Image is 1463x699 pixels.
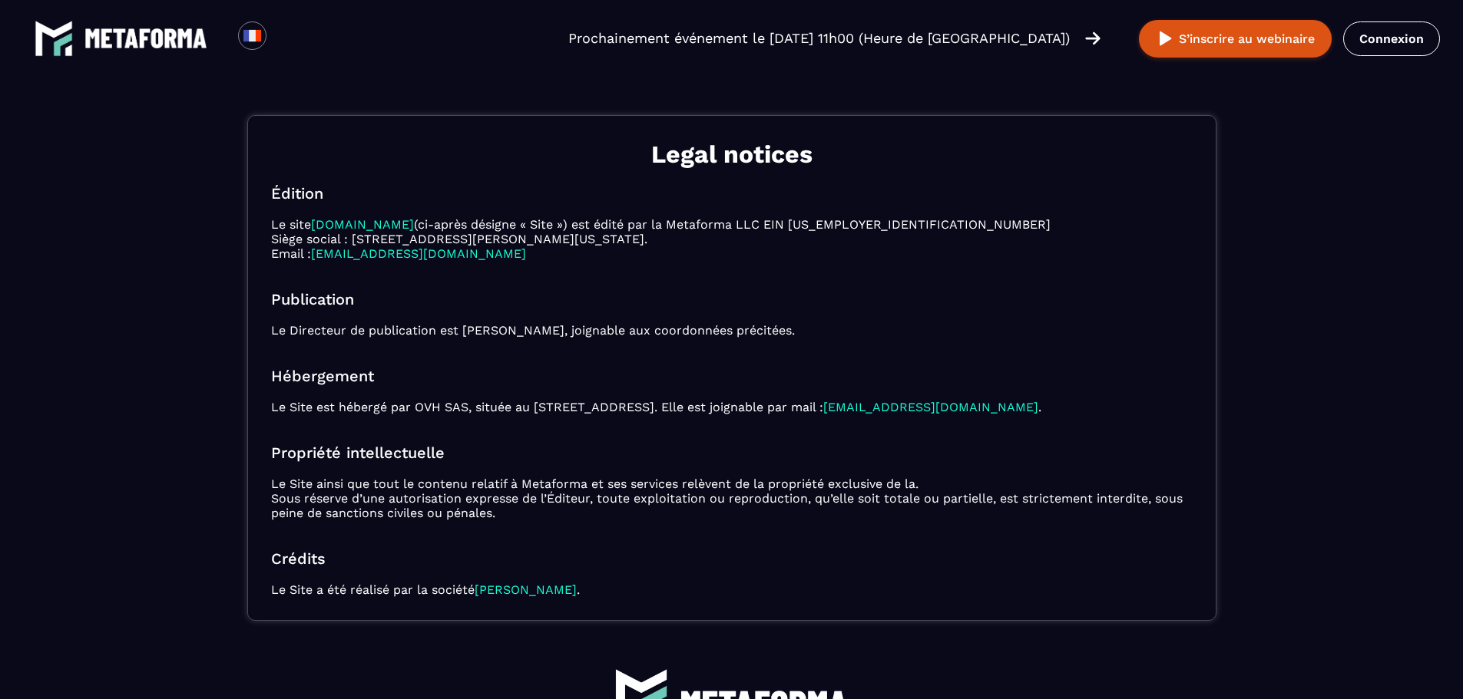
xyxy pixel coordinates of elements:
p: Prochainement événement le [DATE] 11h00 (Heure de [GEOGRAPHIC_DATA]) [568,28,1070,49]
img: play [1156,29,1175,48]
div: Search for option [266,21,304,55]
img: logo [35,19,73,58]
h2: Édition [271,184,1193,203]
p: Le site (ci-après désigne « Site ») est édité par la Metaforma LLC EIN [US_EMPLOYER_IDENTIFICATIO... [271,217,1193,261]
h2: Publication [271,290,1193,308]
button: S’inscrire au webinaire [1139,20,1332,58]
h2: Propriété intellectuelle [271,443,1193,462]
p: Le Directeur de publication est [PERSON_NAME], joignable aux coordonnées précitées. [271,323,1193,338]
h1: Legal notices [271,139,1193,170]
a: [EMAIL_ADDRESS][DOMAIN_NAME] [311,246,526,261]
a: [DOMAIN_NAME] [311,217,414,232]
a: [EMAIL_ADDRESS][DOMAIN_NAME] [823,400,1038,414]
img: logo [84,28,207,48]
img: fr [243,26,262,45]
a: [PERSON_NAME] [475,582,577,597]
img: arrow-right [1085,30,1101,47]
input: Search for option [280,29,291,48]
a: Connexion [1343,21,1440,56]
h2: Crédits [271,549,1193,568]
p: Le Site a été réalisé par la société . [271,582,1193,597]
h2: Hébergement [271,367,1193,385]
p: Le Site ainsi que tout le contenu relatif à Metaforma et ses services relèvent de la propriété ex... [271,476,1193,520]
p: Le Site est hébergé par OVH SAS, située au [STREET_ADDRESS]. Elle est joignable par mail : . [271,400,1193,414]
